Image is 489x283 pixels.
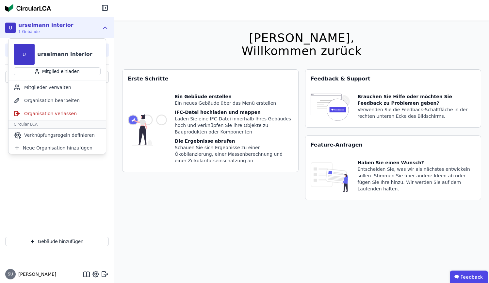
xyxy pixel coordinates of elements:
[8,88,16,98] img: BLB NRW
[18,29,73,34] span: 1 Gebäude
[358,166,476,192] div: Entscheiden Sie, was wir als nächstes entwickeln sollen. Stimmen Sie über andere Ideen ab oder fü...
[14,44,35,65] div: U
[5,4,51,12] img: Concular
[5,23,16,33] div: U
[175,144,293,164] div: Schauen Sie sich Ergebnisse zu einer Ökobilanzierung, einer Massenberechnung und einer Zirkularit...
[358,159,476,166] div: Haben Sie einen Wunsch?
[18,21,73,29] div: urselmann interior
[5,237,109,246] button: Gebäude hinzufügen
[14,67,101,75] button: Mitglied einladen
[122,70,298,88] div: Erste Schritte
[241,44,362,58] div: Willkommen zurück
[128,93,167,167] img: getting_started_tile-DrF_GRSv.svg
[23,145,92,151] span: Neue Organisation hinzufügen
[8,107,106,120] div: Organisation verlassen
[175,93,293,100] div: Ein Gebäude erstellen
[358,93,476,106] div: Brauchen Sie Hilfe oder möchten Sie Feedback zu Problemen geben?
[175,138,293,144] div: Die Ergebnisse abrufen
[311,93,350,122] img: feedback-icon-HCTs5lye.svg
[37,50,92,58] div: urselmann interior
[241,31,362,44] div: [PERSON_NAME],
[8,81,106,94] div: Mitglieder verwalten
[175,109,293,115] div: IFC-Datei hochladen und mappen
[8,120,106,129] div: Circular LCA
[305,136,481,154] div: Feature-Anfragen
[358,106,476,119] div: Verwenden Sie die Feedback-Schaltfläche in der rechten unteren Ecke des Bildschirms.
[175,100,293,106] div: Ein neues Gebäude über das Menü erstellen
[311,159,350,195] img: feature_request_tile-UiXE1qGU.svg
[175,115,293,135] div: Laden Sie eine IFC-Datei innerhalb Ihres Gebäudes hoch und verknüpfen Sie ihre Objekte zu Bauprod...
[24,132,95,138] span: Verknüpfungsregeln definieren
[8,272,13,276] span: SU
[16,271,56,277] span: [PERSON_NAME]
[305,70,481,88] div: Feedback & Support
[8,94,106,107] div: Organisation bearbeiten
